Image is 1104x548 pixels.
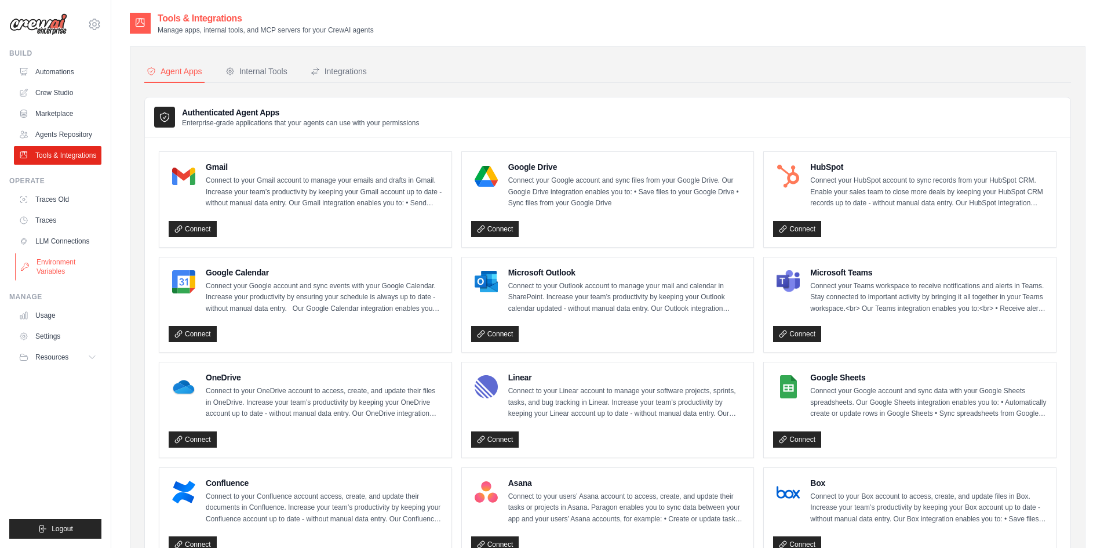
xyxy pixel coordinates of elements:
[475,165,498,188] img: Google Drive Logo
[9,49,101,58] div: Build
[206,281,442,315] p: Connect your Google account and sync events with your Google Calendar. Increase your productivity...
[308,61,369,83] button: Integrations
[144,61,205,83] button: Agent Apps
[508,175,745,209] p: Connect your Google account and sync files from your Google Drive. Our Google Drive integration e...
[475,481,498,504] img: Asana Logo
[14,146,101,165] a: Tools & Integrations
[206,386,442,420] p: Connect to your OneDrive account to access, create, and update their files in OneDrive. Increase ...
[14,84,101,102] a: Crew Studio
[810,386,1047,420] p: Connect your Google account and sync data with your Google Sheets spreadsheets. Our Google Sheets...
[14,232,101,251] a: LLM Connections
[311,66,367,77] div: Integrations
[158,26,374,35] p: Manage apps, internal tools, and MCP servers for your CrewAI agents
[773,431,821,448] a: Connect
[475,375,498,398] img: Linear Logo
[9,13,67,35] img: Logo
[206,161,442,173] h4: Gmail
[147,66,202,77] div: Agent Apps
[9,176,101,186] div: Operate
[773,221,821,237] a: Connect
[172,270,195,293] img: Google Calendar Logo
[169,326,217,342] a: Connect
[508,491,745,525] p: Connect to your users’ Asana account to access, create, and update their tasks or projects in Asa...
[475,270,498,293] img: Microsoft Outlook Logo
[206,175,442,209] p: Connect to your Gmail account to manage your emails and drafts in Gmail. Increase your team’s pro...
[35,353,68,362] span: Resources
[14,211,101,230] a: Traces
[508,386,745,420] p: Connect to your Linear account to manage your software projects, sprints, tasks, and bug tracking...
[14,306,101,325] a: Usage
[169,431,217,448] a: Connect
[810,267,1047,278] h4: Microsoft Teams
[508,281,745,315] p: Connect to your Outlook account to manage your mail and calendar in SharePoint. Increase your tea...
[471,221,519,237] a: Connect
[14,327,101,346] a: Settings
[9,519,101,539] button: Logout
[182,107,420,118] h3: Authenticated Agent Apps
[508,161,745,173] h4: Google Drive
[158,12,374,26] h2: Tools & Integrations
[9,292,101,302] div: Manage
[777,270,800,293] img: Microsoft Teams Logo
[14,104,101,123] a: Marketplace
[206,491,442,525] p: Connect to your Confluence account access, create, and update their documents in Confluence. Incr...
[15,253,103,281] a: Environment Variables
[223,61,290,83] button: Internal Tools
[182,118,420,128] p: Enterprise-grade applications that your agents can use with your permissions
[773,326,821,342] a: Connect
[810,175,1047,209] p: Connect your HubSpot account to sync records from your HubSpot CRM. Enable your sales team to clo...
[206,477,442,489] h4: Confluence
[172,375,195,398] img: OneDrive Logo
[777,481,800,504] img: Box Logo
[14,125,101,144] a: Agents Repository
[206,372,442,383] h4: OneDrive
[14,190,101,209] a: Traces Old
[508,267,745,278] h4: Microsoft Outlook
[14,348,101,366] button: Resources
[14,63,101,81] a: Automations
[508,372,745,383] h4: Linear
[172,165,195,188] img: Gmail Logo
[172,481,195,504] img: Confluence Logo
[777,375,800,398] img: Google Sheets Logo
[777,165,800,188] img: HubSpot Logo
[810,372,1047,383] h4: Google Sheets
[471,326,519,342] a: Connect
[810,491,1047,525] p: Connect to your Box account to access, create, and update files in Box. Increase your team’s prod...
[52,524,73,534] span: Logout
[206,267,442,278] h4: Google Calendar
[810,281,1047,315] p: Connect your Teams workspace to receive notifications and alerts in Teams. Stay connected to impo...
[471,431,519,448] a: Connect
[225,66,287,77] div: Internal Tools
[169,221,217,237] a: Connect
[810,477,1047,489] h4: Box
[810,161,1047,173] h4: HubSpot
[508,477,745,489] h4: Asana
